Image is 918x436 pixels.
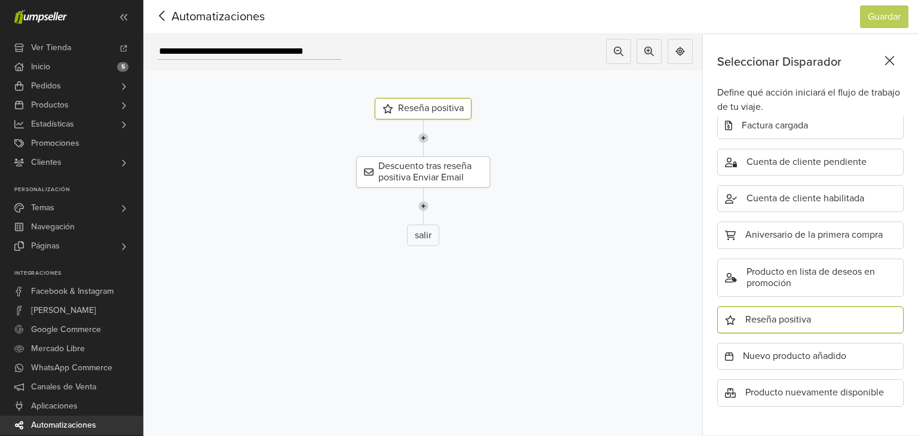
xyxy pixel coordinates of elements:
div: Cuenta de cliente pendiente [717,149,904,176]
span: Inicio [31,57,50,76]
img: line-7960e5f4d2b50ad2986e.svg [418,188,429,225]
span: Temas [31,198,54,217]
div: Descuento tras reseña positiva Enviar Email [356,156,490,188]
span: Pedidos [31,76,61,96]
span: Aplicaciones [31,397,78,416]
div: Reseña positiva [375,98,472,119]
div: Reseña positiva [717,306,904,333]
span: Facebook & Instagram [31,282,114,301]
div: Nuevo producto añadido [717,343,904,370]
span: Productos [31,96,69,115]
div: Define qué acción iniciará el flujo de trabajo de tu viaje. [717,85,904,114]
span: [PERSON_NAME] [31,301,96,320]
div: Producto nuevamente disponible [717,379,904,406]
div: salir [407,225,439,246]
p: Personalización [14,186,143,194]
p: Integraciones [14,270,143,277]
span: Mercado Libre [31,339,85,358]
span: Estadísticas [31,115,74,134]
div: Factura cargada [717,112,904,139]
span: Google Commerce [31,320,101,339]
img: line-7960e5f4d2b50ad2986e.svg [418,119,429,156]
div: Seleccionar Disparador [717,53,899,71]
div: Aniversario de la primera compra [717,222,904,248]
span: Canales de Venta [31,377,96,397]
span: Automatizaciones [153,8,246,26]
div: Producto en lista de deseos en promoción [717,259,904,297]
span: WhatsApp Commerce [31,358,112,377]
div: Cuenta de cliente habilitada [717,185,904,212]
span: Páginas [31,237,60,256]
span: Ver Tienda [31,38,71,57]
button: Guardar [860,5,908,28]
span: Automatizaciones [31,416,96,435]
span: Promociones [31,134,79,153]
span: Navegación [31,217,75,237]
span: 5 [117,62,128,72]
span: Clientes [31,153,62,172]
